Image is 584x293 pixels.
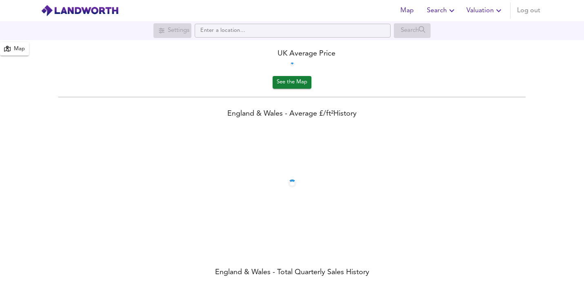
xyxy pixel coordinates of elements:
[41,4,119,17] img: logo
[273,76,311,89] button: See the Map
[517,5,540,16] span: Log out
[14,45,25,54] div: Map
[394,23,431,38] div: Search for a location first or explore the map
[427,5,457,16] span: Search
[463,2,507,19] button: Valuation
[514,2,544,19] button: Log out
[153,23,191,38] div: Search for a location first or explore the map
[195,24,391,38] input: Enter a location...
[424,2,460,19] button: Search
[394,2,420,19] button: Map
[277,78,307,87] span: See the Map
[397,5,417,16] span: Map
[466,5,504,16] span: Valuation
